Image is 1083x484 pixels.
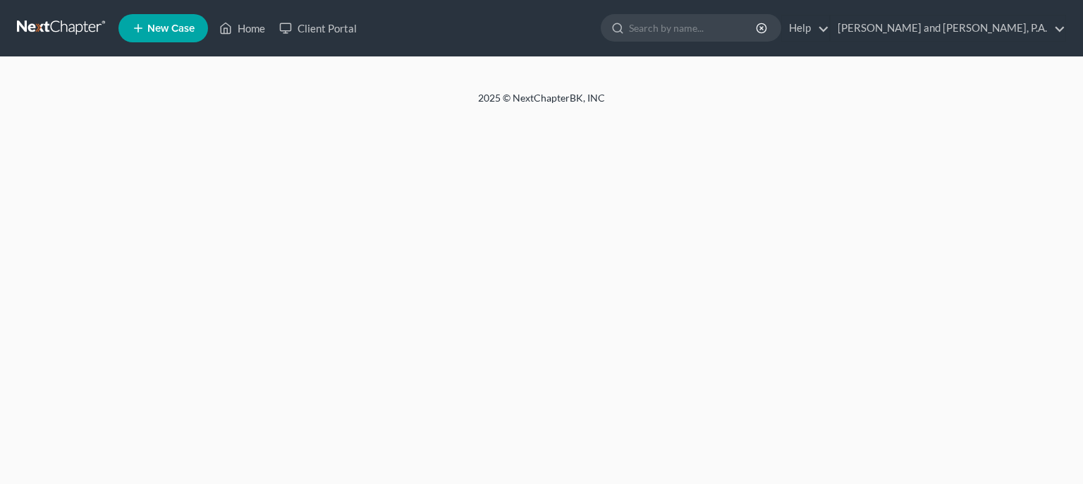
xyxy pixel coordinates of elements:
a: [PERSON_NAME] and [PERSON_NAME], P.A. [831,16,1065,41]
input: Search by name... [629,15,758,41]
a: Home [212,16,272,41]
a: Help [782,16,829,41]
a: Client Portal [272,16,364,41]
span: New Case [147,23,195,34]
div: 2025 © NextChapterBK, INC [140,91,943,116]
